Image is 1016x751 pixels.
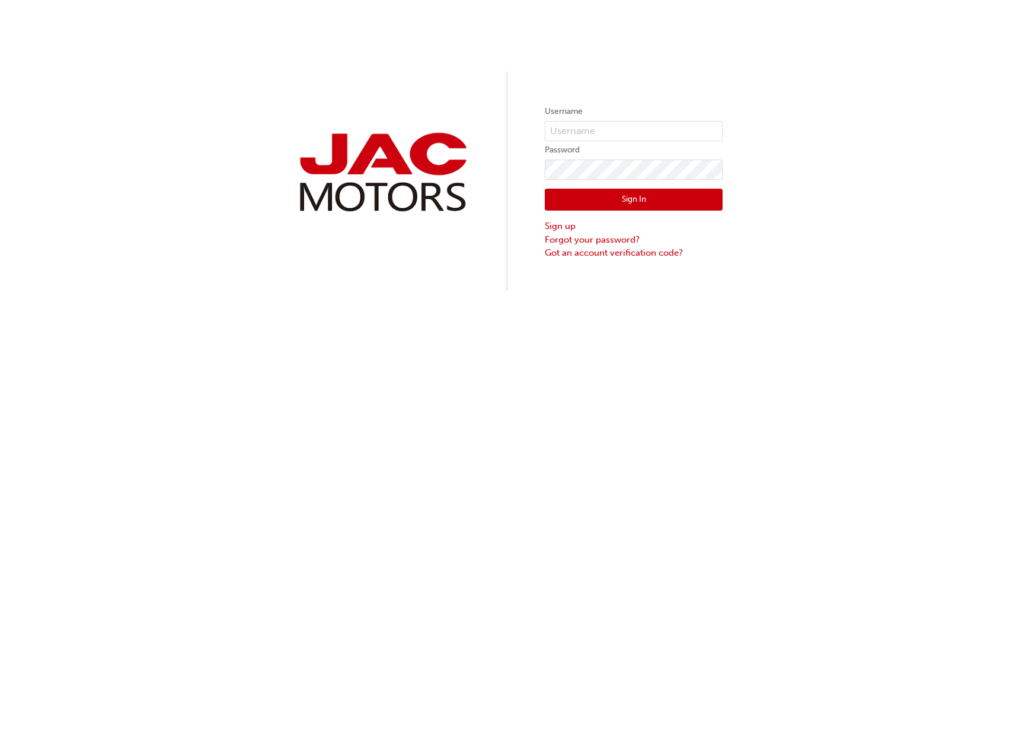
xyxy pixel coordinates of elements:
label: Username [545,104,723,119]
input: Username [545,121,723,141]
button: Sign In [545,189,723,211]
label: Password [545,143,723,157]
a: Sign up [545,219,723,233]
a: Got an account verification code? [545,246,723,260]
img: jac-portal [293,128,471,217]
a: Forgot your password? [545,233,723,247]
